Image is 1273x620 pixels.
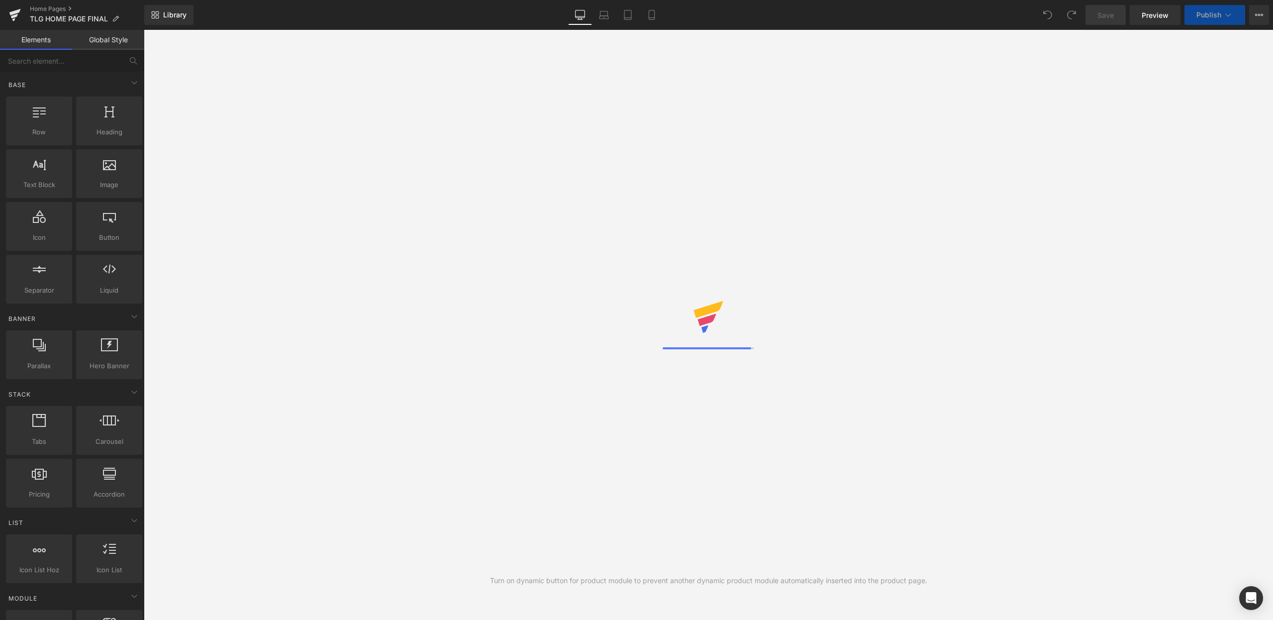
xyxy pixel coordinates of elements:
[163,10,187,19] span: Library
[490,575,927,586] div: Turn on dynamic button for product module to prevent another dynamic product module automatically...
[1196,11,1221,19] span: Publish
[616,5,640,25] a: Tablet
[7,80,27,90] span: Base
[9,285,69,296] span: Separator
[79,180,139,190] span: Image
[30,5,144,13] a: Home Pages
[79,489,139,500] span: Accordion
[9,489,69,500] span: Pricing
[1038,5,1058,25] button: Undo
[9,361,69,371] span: Parallax
[9,436,69,447] span: Tabs
[9,232,69,243] span: Icon
[1097,10,1114,20] span: Save
[7,390,32,399] span: Stack
[79,361,139,371] span: Hero Banner
[79,285,139,296] span: Liquid
[1239,586,1263,610] div: Open Intercom Messenger
[79,232,139,243] span: Button
[1184,5,1245,25] button: Publish
[30,15,108,23] span: TLG HOME PAGE FINAL
[79,127,139,137] span: Heading
[7,518,24,527] span: List
[1130,5,1180,25] a: Preview
[1249,5,1269,25] button: More
[7,314,37,323] span: Banner
[640,5,664,25] a: Mobile
[592,5,616,25] a: Laptop
[1062,5,1081,25] button: Redo
[9,565,69,575] span: Icon List Hoz
[9,127,69,137] span: Row
[79,565,139,575] span: Icon List
[79,436,139,447] span: Carousel
[568,5,592,25] a: Desktop
[9,180,69,190] span: Text Block
[72,30,144,50] a: Global Style
[7,594,38,603] span: Module
[1142,10,1169,20] span: Preview
[144,5,194,25] a: New Library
